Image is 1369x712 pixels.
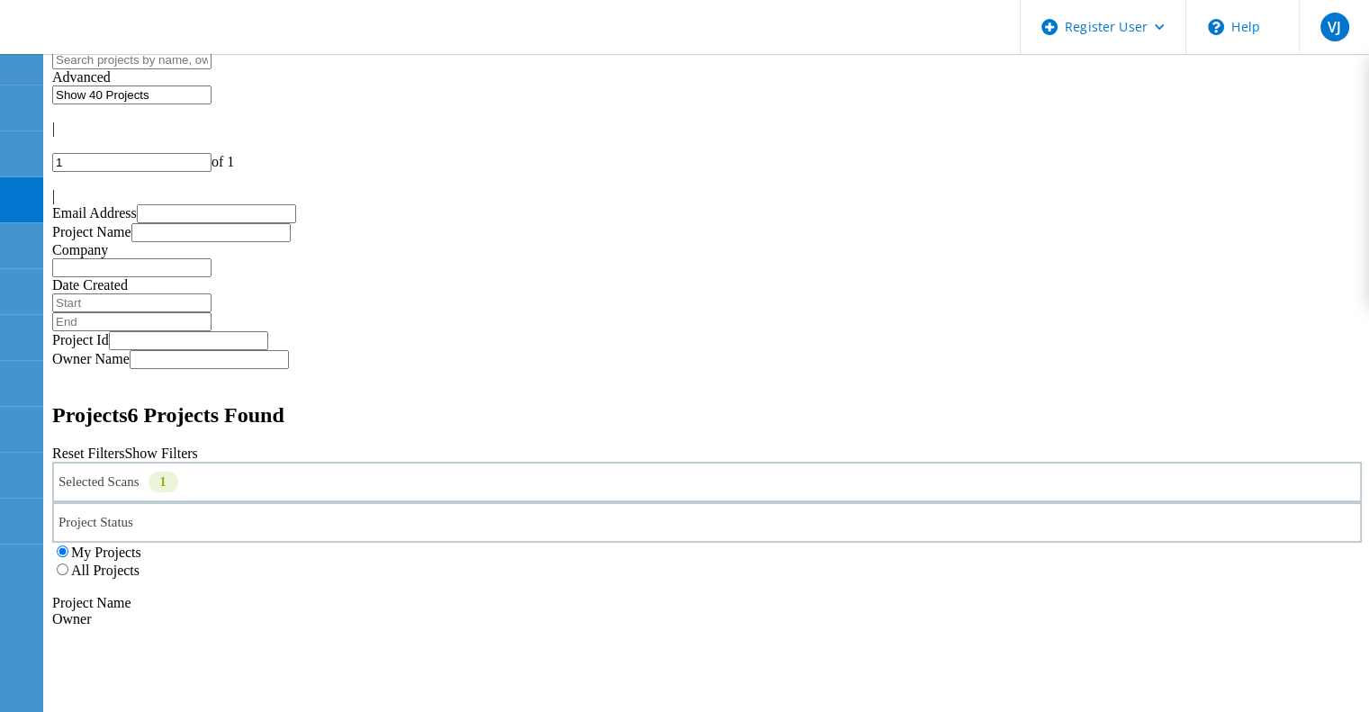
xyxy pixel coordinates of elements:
[52,595,1362,611] div: Project Name
[52,312,212,331] input: End
[18,35,212,50] a: Live Optics Dashboard
[52,50,212,69] input: Search projects by name, owner, ID, company, etc
[52,242,108,257] label: Company
[52,277,128,293] label: Date Created
[52,446,124,461] a: Reset Filters
[52,403,128,427] b: Projects
[52,293,212,312] input: Start
[52,121,1362,137] div: |
[52,188,1362,204] div: |
[52,69,111,85] span: Advanced
[52,332,109,347] label: Project Id
[52,502,1362,543] div: Project Status
[52,611,1362,627] div: Owner
[52,205,137,221] label: Email Address
[1208,19,1224,35] svg: \n
[1328,20,1341,34] span: VJ
[149,472,178,492] div: 1
[71,563,140,578] label: All Projects
[52,462,1362,502] div: Selected Scans
[124,446,197,461] a: Show Filters
[52,224,131,239] label: Project Name
[71,545,141,560] label: My Projects
[212,154,234,169] span: of 1
[128,403,284,427] span: 6 Projects Found
[52,351,130,366] label: Owner Name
